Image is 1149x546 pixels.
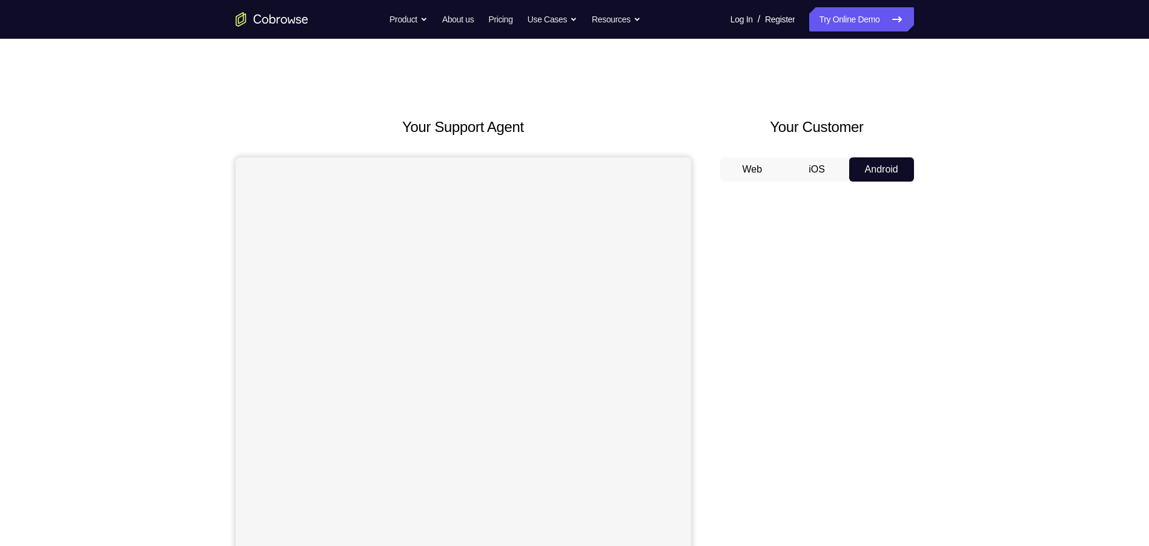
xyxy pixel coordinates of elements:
[849,157,914,182] button: Android
[488,7,512,31] a: Pricing
[236,116,691,138] h2: Your Support Agent
[528,7,577,31] button: Use Cases
[389,7,428,31] button: Product
[236,12,308,27] a: Go to the home page
[809,7,913,31] a: Try Online Demo
[592,7,641,31] button: Resources
[784,157,849,182] button: iOS
[765,7,795,31] a: Register
[730,7,753,31] a: Log In
[720,116,914,138] h2: Your Customer
[442,7,474,31] a: About us
[720,157,785,182] button: Web
[758,12,760,27] span: /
